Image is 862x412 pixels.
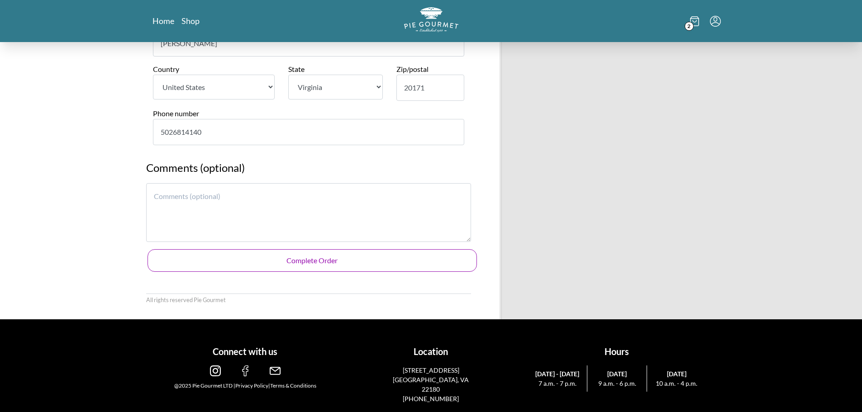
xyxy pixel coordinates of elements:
[342,345,520,358] h1: Location
[153,30,464,57] input: City
[153,109,199,118] label: Phone number
[235,382,268,389] a: Privacy Policy
[270,365,281,376] img: email
[240,365,251,376] img: facebook
[148,249,477,272] button: Complete Order
[270,382,316,389] a: Terms & Conditions
[153,119,464,145] input: Phone number
[156,382,335,390] div: @2025 Pie Gourmet LTD | |
[210,365,221,376] img: instagram
[146,160,471,183] h2: Comments (optional)
[591,379,643,388] span: 9 a.m. - 6 p.m.
[531,379,584,388] span: 7 a.m. - 7 p.m.
[404,7,458,32] img: logo
[591,369,643,379] span: [DATE]
[240,369,251,378] a: facebook
[404,7,458,35] a: Logo
[531,369,584,379] span: [DATE] - [DATE]
[288,65,305,73] label: State
[386,365,476,394] a: [STREET_ADDRESS][GEOGRAPHIC_DATA], VA 22180
[396,65,429,73] label: Zip/postal
[386,375,476,394] p: [GEOGRAPHIC_DATA], VA 22180
[685,22,694,31] span: 2
[403,395,459,403] a: [PHONE_NUMBER]
[651,379,703,388] span: 10 a.m. - 4 p.m.
[270,369,281,378] a: email
[146,296,226,304] li: All rights reserved Pie Gourmet
[153,65,179,73] label: Country
[156,345,335,358] h1: Connect with us
[651,369,703,379] span: [DATE]
[386,365,476,375] p: [STREET_ADDRESS]
[210,369,221,378] a: instagram
[181,15,200,26] a: Shop
[528,345,706,358] h1: Hours
[396,75,464,101] input: Zip/postal
[710,16,721,27] button: Menu
[152,15,174,26] a: Home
